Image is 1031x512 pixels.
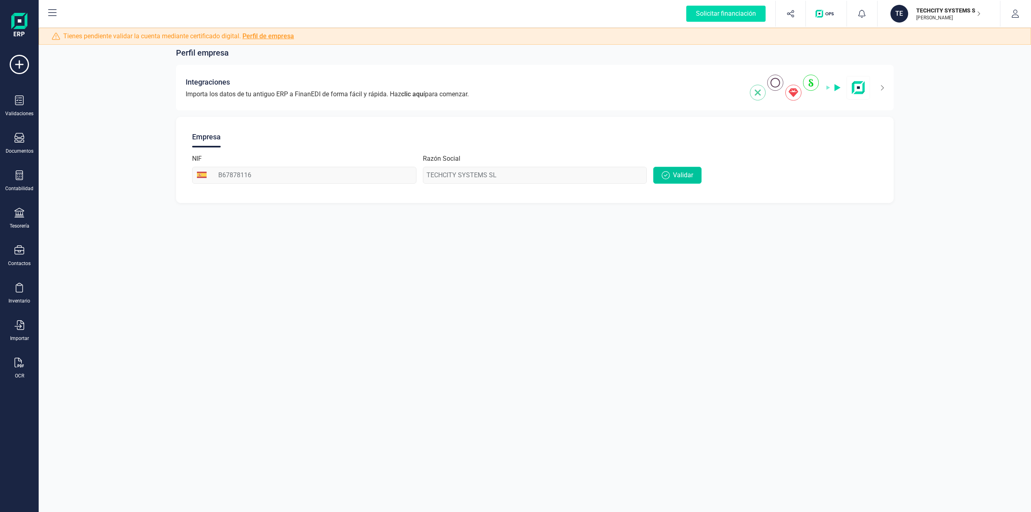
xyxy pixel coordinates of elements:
img: integrations-img [750,75,870,101]
div: Solicitar financiación [686,6,766,22]
div: Contactos [8,260,31,267]
div: Contabilidad [5,185,33,192]
div: TE [890,5,908,23]
span: Perfil empresa [176,47,229,58]
div: Tesorería [10,223,29,229]
button: Logo de OPS [811,1,842,27]
a: Perfil de empresa [242,32,294,40]
span: clic aquí [401,90,425,98]
label: NIF [192,154,202,164]
p: [PERSON_NAME] [916,15,981,21]
label: Razón Social [423,154,460,164]
div: Documentos [6,148,33,154]
span: Integraciones [186,77,230,88]
div: Validaciones [5,110,33,117]
button: Validar [653,167,702,184]
div: Inventario [8,298,30,304]
img: Logo de OPS [816,10,837,18]
span: Tienes pendiente validar la cuenta mediante certificado digital. [63,31,294,41]
span: Validar [673,170,693,180]
button: Solicitar financiación [677,1,775,27]
span: Importa los datos de tu antiguo ERP a FinanEDI de forma fácil y rápida. Haz para comenzar. [186,89,469,99]
img: Logo Finanedi [11,13,27,39]
div: Importar [10,335,29,342]
p: TECHCITY SYSTEMS SL [916,6,981,15]
button: TETECHCITY SYSTEMS SL[PERSON_NAME] [887,1,990,27]
div: Empresa [192,126,221,147]
div: OCR [15,373,24,379]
